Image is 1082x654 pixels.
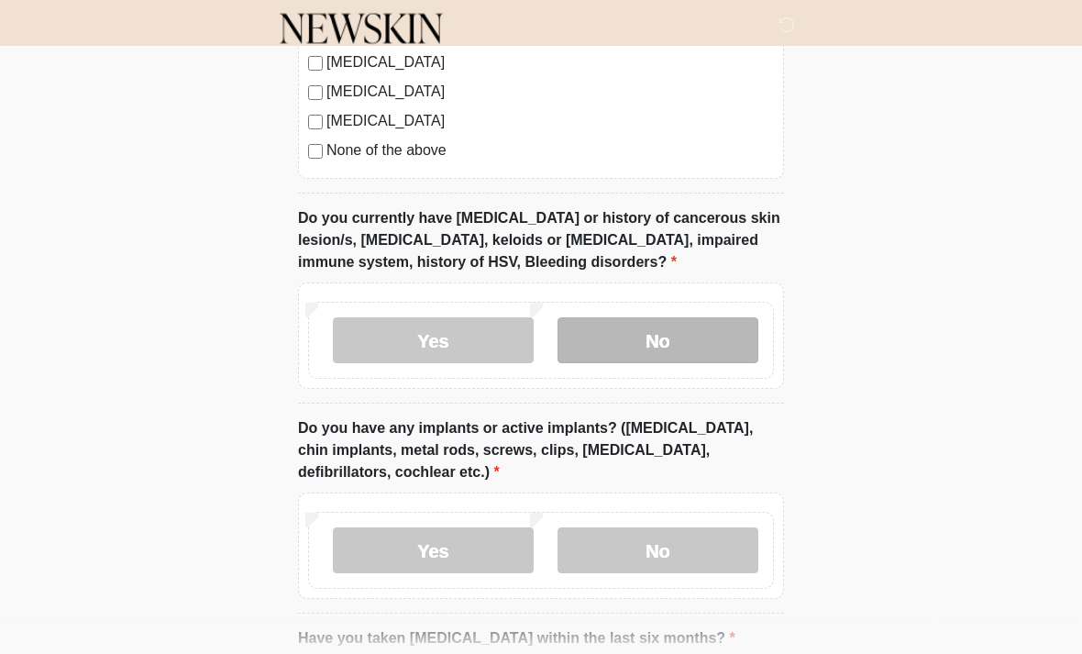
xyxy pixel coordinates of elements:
[298,418,784,484] label: Do you have any implants or active implants? ([MEDICAL_DATA], chin implants, metal rods, screws, ...
[308,57,323,72] input: [MEDICAL_DATA]
[326,111,774,133] label: [MEDICAL_DATA]
[308,145,323,160] input: None of the above
[280,14,443,45] img: Newskin Logo
[308,116,323,130] input: [MEDICAL_DATA]
[326,140,774,162] label: None of the above
[333,528,534,574] label: Yes
[298,208,784,274] label: Do you currently have [MEDICAL_DATA] or history of cancerous skin lesion/s, [MEDICAL_DATA], keloi...
[326,52,774,74] label: [MEDICAL_DATA]
[333,318,534,364] label: Yes
[308,86,323,101] input: [MEDICAL_DATA]
[298,628,735,650] label: Have you taken [MEDICAL_DATA] within the last six months?
[326,82,774,104] label: [MEDICAL_DATA]
[558,528,758,574] label: No
[558,318,758,364] label: No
